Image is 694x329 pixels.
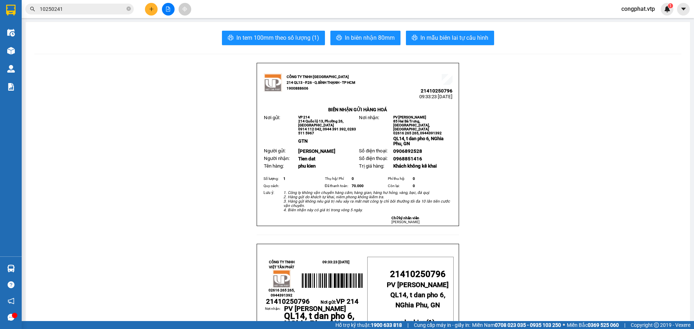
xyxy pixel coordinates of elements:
span: [PERSON_NAME] [391,220,420,224]
span: 0906892528 [393,148,422,154]
span: 0 [352,177,354,181]
button: plus [145,3,158,16]
span: Miền Nam [472,321,561,329]
strong: 0708 023 035 - 0935 103 250 [495,322,561,328]
strong: ( ) [401,311,435,326]
span: 0968851416 [393,156,422,161]
button: printerIn mẫu biên lai tự cấu hình [406,31,494,45]
span: caret-down [680,6,687,12]
span: Nơi nhận: [359,115,379,120]
span: 1 [283,177,286,181]
span: 214 Quốc lộ 13, Phường 26, [GEOGRAPHIC_DATA] [298,119,343,127]
span: 02616 265 265, 0944391392 [269,288,295,297]
strong: CÔNG TY TNHH [GEOGRAPHIC_DATA] 214 QL13 - P.26 - Q.BÌNH THẠNH - TP HCM 1900888606 [287,75,355,90]
span: In tem 100mm theo số lượng (1) [236,33,319,42]
span: PV [PERSON_NAME] [387,281,449,289]
sup: 1 [668,3,673,8]
strong: BIÊN NHẬN GỬI HÀNG HOÁ [328,107,387,112]
span: notification [8,298,14,304]
td: Còn lại: [387,182,412,190]
span: file-add [166,7,171,12]
span: PV [PERSON_NAME] [393,115,426,119]
span: Cung cấp máy in - giấy in: [414,321,470,329]
span: 09:33:23 [DATE] [322,260,350,264]
strong: Chữ ký nhân viên [391,216,419,220]
span: [PERSON_NAME] [298,148,335,154]
span: 70.000 [352,184,364,188]
td: Quy cách: [262,182,282,190]
span: 1 [669,3,672,8]
span: Nơi gửi: [321,300,359,305]
img: warehouse-icon [7,265,15,272]
td: Số lượng: [262,175,282,182]
span: printer [228,35,234,42]
span: Nơi gửi: [264,115,280,120]
span: Tien dat [298,156,315,161]
span: 0914 112 042, 0944 391 392, 0283 511 5967 [298,127,356,135]
strong: 1900 633 818 [371,322,402,328]
span: 21410250796 [390,269,446,279]
span: phu kien [298,163,316,169]
td: Nơi nhận: [265,306,284,328]
span: question-circle [8,281,14,288]
span: 85 Hai Bà Trưng, [GEOGRAPHIC_DATA], [GEOGRAPHIC_DATA] [393,119,430,131]
img: logo-vxr [6,5,16,16]
button: aim [179,3,191,16]
button: file-add [162,3,175,16]
img: warehouse-icon [7,29,15,36]
span: | [407,321,408,329]
span: QL14, t dan pho 6, NGhia Phu, GN [390,291,445,309]
strong: 0369 525 060 [588,322,619,328]
span: In mẫu biên lai tự cấu hình [420,33,488,42]
span: 02616 265 265, 0944391392 [393,131,442,135]
span: Số điện thoại: [359,148,387,153]
span: congphat.vtp [616,4,661,13]
td: Thụ hộ/ Phí [324,175,351,182]
input: Tìm tên, số ĐT hoặc mã đơn [40,5,125,13]
span: 21410250796 [266,298,310,306]
span: VP 214 [336,298,359,306]
span: Số điện thoại: [359,156,387,161]
span: 0 [413,177,415,181]
span: 0 [413,184,415,188]
span: Trị giá hàng: [359,163,384,169]
span: Người gửi: [264,148,286,153]
span: PV [PERSON_NAME] [284,305,346,313]
img: logo [273,270,291,288]
span: printer [412,35,417,42]
button: caret-down [677,3,690,16]
span: search [30,7,35,12]
span: Người nhận: [264,156,290,161]
span: message [8,314,14,321]
span: QL14, t dan pho 6, NGhia Phu, GN [284,311,354,329]
span: 21410250796 [421,88,453,94]
img: warehouse-icon [7,47,15,55]
span: close-circle [127,6,131,13]
span: printer [336,35,342,42]
span: aim [182,7,187,12]
span: phu kien [401,319,426,326]
span: 1 [428,319,432,326]
span: VP 214 [298,115,310,119]
span: Miền Bắc [567,321,619,329]
strong: CÔNG TY TNHH VIỆT TÂN PHÁT [269,260,295,269]
span: GTN [298,138,308,144]
span: Hỗ trợ kỹ thuật: [335,321,402,329]
td: Đã thanh toán: [324,182,351,190]
span: Lưu ý: [264,190,274,195]
em: 1. Công ty không vận chuyển hàng cấm, hàng gian, hàng hư hỏng, vàng, bạc, đá quý. 2. Hàng gửi do ... [283,190,450,212]
span: 09:33:23 [DATE] [419,94,453,99]
img: warehouse-icon [7,65,15,73]
button: printerIn tem 100mm theo số lượng (1) [222,31,325,45]
button: printerIn biên nhận 80mm [330,31,400,45]
img: icon-new-feature [664,6,671,12]
span: Tên hàng: [264,163,284,169]
td: Phí thu hộ: [387,175,412,182]
span: | [624,321,625,329]
span: close-circle [127,7,131,11]
span: copyright [654,322,659,328]
img: solution-icon [7,83,15,91]
span: plus [149,7,154,12]
span: Khách không kê khai [393,163,437,169]
span: ⚪️ [563,324,565,326]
